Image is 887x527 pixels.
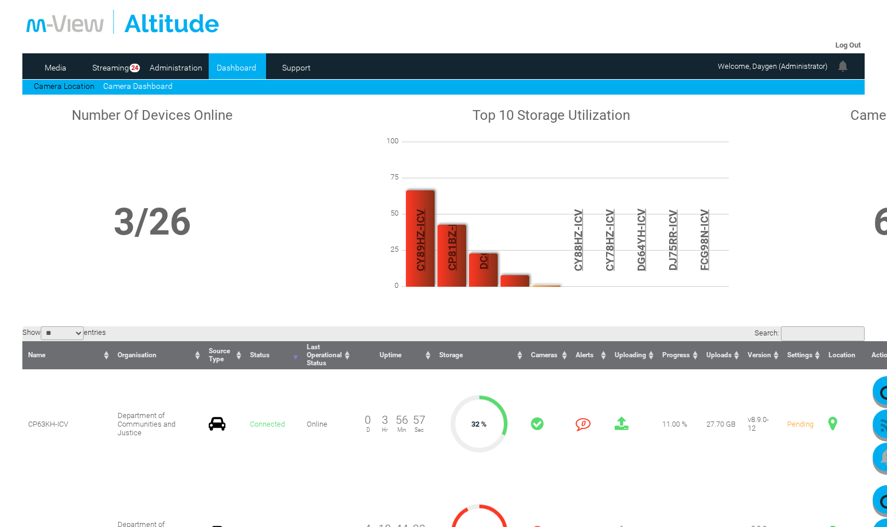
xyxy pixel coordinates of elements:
span: Status [250,351,269,359]
span: Connected [250,420,285,428]
span: Location [829,351,855,359]
th: Storage : activate to sort column ascending [433,341,525,369]
span: Department of Communities and Justice [118,411,175,437]
h1: Number Of Devices Online [26,107,278,123]
span: 56 [396,413,408,427]
span: CY78HZ-ICV [603,169,616,312]
span: FCG98N-ICV [698,169,711,312]
span: Last Operational Status [307,343,342,367]
label: Show entries [22,328,106,337]
a: Dashboard [209,59,264,76]
th: Cameras : activate to sort column ascending [525,341,570,369]
a: Administration [149,59,204,76]
input: Search: [781,326,865,341]
th: Uptime : activate to sort column ascending [353,341,433,369]
h1: 3/26 [26,200,278,244]
th: Settings : activate to sort column ascending [782,341,823,369]
th: Location [823,341,866,369]
th: Alerts : activate to sort column ascending [570,341,609,369]
span: 0 [370,281,404,290]
span: CY89HZ-ICV [414,169,427,312]
a: Support [269,59,325,76]
th: Source Type : activate to sort column ascending [203,341,244,369]
th: Organisation : activate to sort column ascending [112,341,203,369]
th: Version : activate to sort column ascending [742,341,782,369]
span: Min [393,427,411,433]
span: Storage [439,351,463,359]
th: Progress : activate to sort column ascending [657,341,700,369]
span: CY88HZ-ICV [572,169,585,312]
img: bell24.png [836,59,850,73]
span: Organisation [118,351,157,359]
span: D [360,427,377,433]
td: v8.9.0-12 [742,369,782,478]
select: Showentries [41,326,84,340]
td: 27.70 GB [701,369,742,478]
h1: Top 10 Storage Utilization [284,107,818,123]
span: 25 [370,245,404,253]
span: CP81BZ-ICV [446,169,459,312]
span: Sec [411,427,428,433]
th: Uploading : activate to sort column ascending [609,341,657,369]
span: 57 [413,413,425,427]
span: Progress [662,351,690,359]
span: Cameras [531,351,557,359]
span: Alerts [576,351,593,359]
th: Last Operational Status : activate to sort column ascending [301,341,353,369]
th: Uploads : activate to sort column ascending [701,341,742,369]
span: Uptime [380,351,401,359]
span: Settings [787,351,812,359]
span: Uploads [706,351,732,359]
th: Status : activate to sort column ascending [244,341,301,369]
span: 11.00 % [662,420,687,428]
i: 0 [576,416,591,431]
span: 50 [370,209,404,217]
a: Camera Dashboard [103,81,173,91]
span: 32 % [471,420,487,428]
span: Pending [787,420,814,428]
span: 24 [130,64,140,72]
span: CP63KH-ICV [28,420,68,428]
span: DG64YH-ICV [635,169,648,312]
span: Uploading [615,351,646,359]
th: Name : activate to sort column ascending [22,341,112,369]
span: 0 [365,413,371,427]
span: Version [748,351,771,359]
span: 3 [382,413,388,427]
a: Streaming [88,59,134,76]
span: Name [28,351,45,359]
span: DJ75RR-ICV [666,169,679,312]
a: Camera Location [34,81,95,91]
span: Welcome, Daygen (Administrator) [718,62,827,71]
span: Hr [376,427,393,433]
td: Online [301,369,353,478]
a: Media [28,59,84,76]
label: Search: [755,329,865,337]
span: 75 [370,173,404,181]
span: Source Type [209,347,230,363]
a: Log Out [835,41,861,49]
span: 100 [370,136,404,145]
